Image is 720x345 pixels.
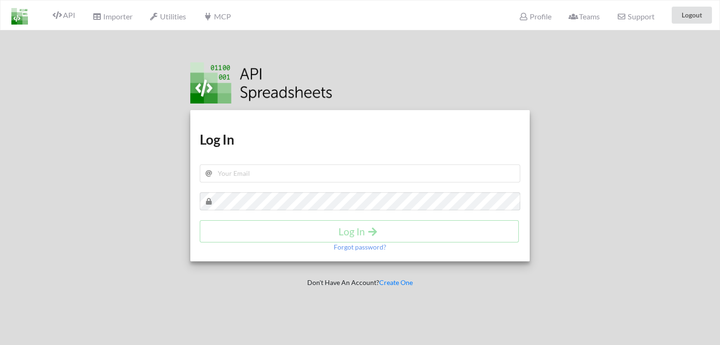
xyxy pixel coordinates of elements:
[200,164,521,182] input: Your Email
[200,131,521,148] h1: Log In
[150,12,186,21] span: Utilities
[203,12,231,21] span: MCP
[617,13,654,20] span: Support
[190,62,332,103] img: Logo.png
[92,12,132,21] span: Importer
[11,8,28,25] img: LogoIcon.png
[672,7,712,24] button: Logout
[379,278,413,286] a: Create One
[334,242,386,252] p: Forgot password?
[184,278,537,287] p: Don't Have An Account?
[53,10,75,19] span: API
[519,12,551,21] span: Profile
[569,12,600,21] span: Teams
